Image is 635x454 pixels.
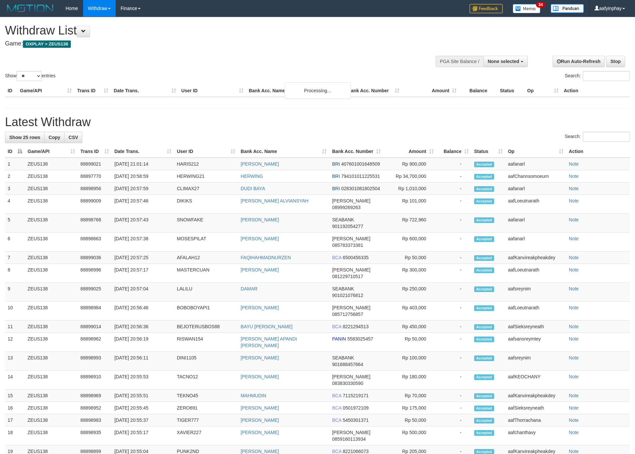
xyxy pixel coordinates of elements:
td: 14 [5,371,25,390]
a: Note [569,393,579,398]
td: [DATE] 20:56:46 [112,302,174,321]
span: Accepted [474,198,494,204]
div: Processing... [284,82,351,99]
th: Trans ID: activate to sort column ascending [78,145,112,158]
td: 88898969 [78,390,112,402]
th: Action [561,85,630,97]
span: OXPLAY > ZEUS138 [23,40,71,48]
a: Note [569,286,579,291]
td: [DATE] 20:55:37 [112,414,174,426]
td: aafKanvireakpheakdey [505,252,566,264]
span: Copy 085712756857 to clipboard [332,312,363,317]
span: Accepted [474,305,494,311]
span: [PERSON_NAME] [332,236,370,241]
th: Bank Acc. Name: activate to sort column ascending [238,145,329,158]
td: 88898768 [78,214,112,233]
td: [DATE] 20:57:25 [112,252,174,264]
a: DAMAR [241,286,258,291]
td: DIKIKS [174,195,238,214]
td: - [436,426,472,445]
td: 6 [5,233,25,252]
td: 88898663 [78,233,112,252]
span: [PERSON_NAME] [332,374,370,379]
a: [PERSON_NAME] ALVIANSYAH [241,198,308,203]
span: Accepted [474,337,494,342]
td: aafsansreymtey [505,333,566,352]
span: Accepted [474,393,494,399]
input: Search: [583,132,630,142]
span: 34 [536,2,545,8]
td: MASTERCUAN [174,264,238,283]
span: Accepted [474,186,494,192]
span: Copy 0501972109 to clipboard [343,405,369,411]
th: Trans ID [74,85,111,97]
td: Rp 180,000 [383,371,436,390]
td: [DATE] 21:01:14 [112,158,174,170]
a: Note [569,161,579,167]
td: 88898984 [78,302,112,321]
td: MOSESPILAT [174,233,238,252]
td: Rp 50,000 [383,252,436,264]
td: - [436,264,472,283]
td: Rp 900,000 [383,158,436,170]
td: 9 [5,283,25,302]
h1: Withdraw List [5,24,417,37]
td: [DATE] 20:57:38 [112,233,174,252]
span: Accepted [474,355,494,361]
td: ZEUS138 [25,302,78,321]
a: Show 25 rows [5,132,45,143]
td: ZEUS138 [25,333,78,352]
button: None selected [483,56,528,67]
a: [PERSON_NAME] [241,217,279,222]
td: CLIMAX27 [174,183,238,195]
td: 88899036 [78,252,112,264]
td: Rp 722,960 [383,214,436,233]
td: 10 [5,302,25,321]
td: SNOWFAKE [174,214,238,233]
td: [DATE] 20:55:45 [112,402,174,414]
a: Note [569,355,579,360]
td: [DATE] 20:55:17 [112,426,174,445]
td: [DATE] 20:57:59 [112,183,174,195]
td: Rp 34,700,000 [383,170,436,183]
td: - [436,233,472,252]
td: ZEUS138 [25,402,78,414]
span: Accepted [474,418,494,423]
a: CSV [64,132,82,143]
span: Copy 794101011225531 to clipboard [341,174,380,179]
td: ZEUS138 [25,158,78,170]
td: aafLoeutnarath [505,264,566,283]
th: Status [497,85,524,97]
th: Game/API: activate to sort column ascending [25,145,78,158]
td: 88898935 [78,426,112,445]
label: Search: [565,71,630,81]
a: Copy [44,132,64,143]
th: Date Trans.: activate to sort column ascending [112,145,174,158]
td: aafanarl [505,183,566,195]
a: [PERSON_NAME] [241,267,279,272]
td: aafSieksreyneath [505,321,566,333]
td: BEJOTERUSBOS88 [174,321,238,333]
span: BCA [332,324,341,329]
td: Rp 50,000 [383,414,436,426]
span: Copy [49,135,60,140]
span: Accepted [474,255,494,261]
td: aafsreynim [505,283,566,302]
td: aafanarl [505,158,566,170]
span: Copy 08999269263 to clipboard [332,205,361,210]
a: [PERSON_NAME] [241,236,279,241]
td: 88898983 [78,414,112,426]
td: [DATE] 20:55:53 [112,371,174,390]
span: BRI [332,174,340,179]
td: TACNO12 [174,371,238,390]
td: [DATE] 20:57:17 [112,264,174,283]
span: Copy 083830330590 to clipboard [332,381,363,386]
th: Bank Acc. Name [246,85,345,97]
td: ZEUS138 [25,390,78,402]
a: [PERSON_NAME] [241,374,279,379]
td: ZEUS138 [25,195,78,214]
td: TEKNO45 [174,390,238,402]
th: User ID [179,85,246,97]
td: HERWING21 [174,170,238,183]
td: - [436,158,472,170]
